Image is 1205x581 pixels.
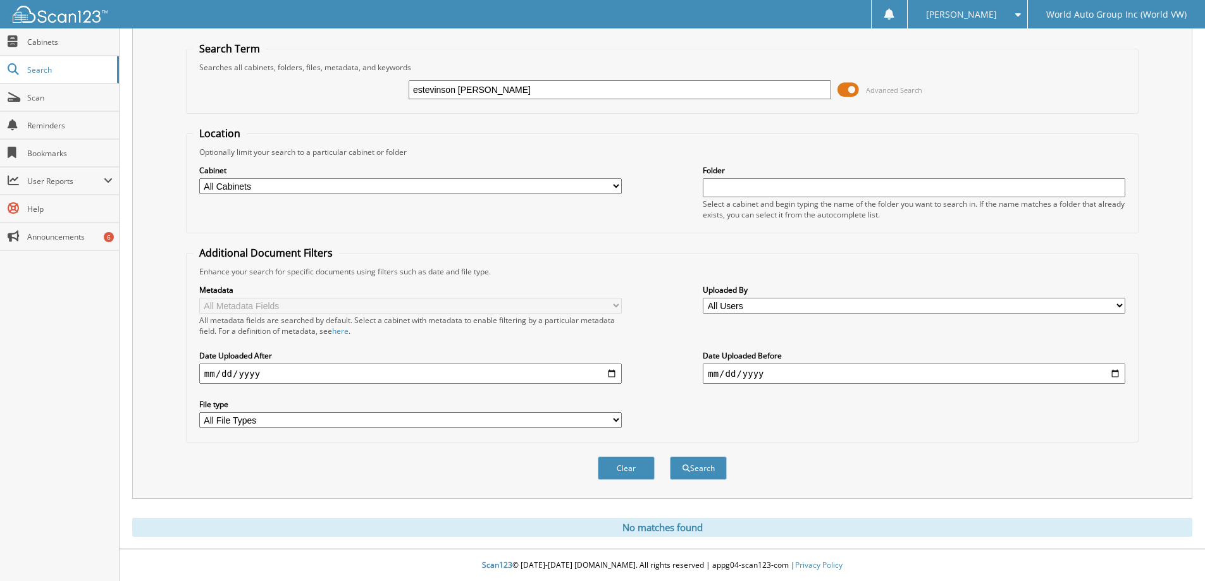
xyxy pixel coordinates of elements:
[27,148,113,159] span: Bookmarks
[27,176,104,187] span: User Reports
[104,232,114,242] div: 6
[598,456,655,480] button: Clear
[1046,11,1187,18] span: World Auto Group Inc (World VW)
[27,120,113,131] span: Reminders
[132,518,1192,537] div: No matches found
[27,204,113,214] span: Help
[199,284,622,295] label: Metadata
[703,165,1125,176] label: Folder
[199,350,622,361] label: Date Uploaded After
[193,62,1132,73] div: Searches all cabinets, folders, files, metadata, and keywords
[866,85,922,95] span: Advanced Search
[703,284,1125,295] label: Uploaded By
[703,350,1125,361] label: Date Uploaded Before
[332,326,349,336] a: here
[926,11,997,18] span: [PERSON_NAME]
[199,364,622,384] input: start
[1142,520,1205,581] iframe: Chat Widget
[670,456,727,480] button: Search
[193,246,339,260] legend: Additional Document Filters
[199,399,622,410] label: File type
[193,42,266,56] legend: Search Term
[199,315,622,336] div: All metadata fields are searched by default. Select a cabinet with metadata to enable filtering b...
[27,92,113,103] span: Scan
[27,37,113,47] span: Cabinets
[27,64,111,75] span: Search
[193,147,1132,157] div: Optionally limit your search to a particular cabinet or folder
[199,165,622,176] label: Cabinet
[795,560,843,570] a: Privacy Policy
[193,266,1132,277] div: Enhance your search for specific documents using filters such as date and file type.
[482,560,512,570] span: Scan123
[120,550,1205,581] div: © [DATE]-[DATE] [DOMAIN_NAME]. All rights reserved | appg04-scan123-com |
[27,231,113,242] span: Announcements
[13,6,108,23] img: scan123-logo-white.svg
[703,199,1125,220] div: Select a cabinet and begin typing the name of the folder you want to search in. If the name match...
[193,126,247,140] legend: Location
[703,364,1125,384] input: end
